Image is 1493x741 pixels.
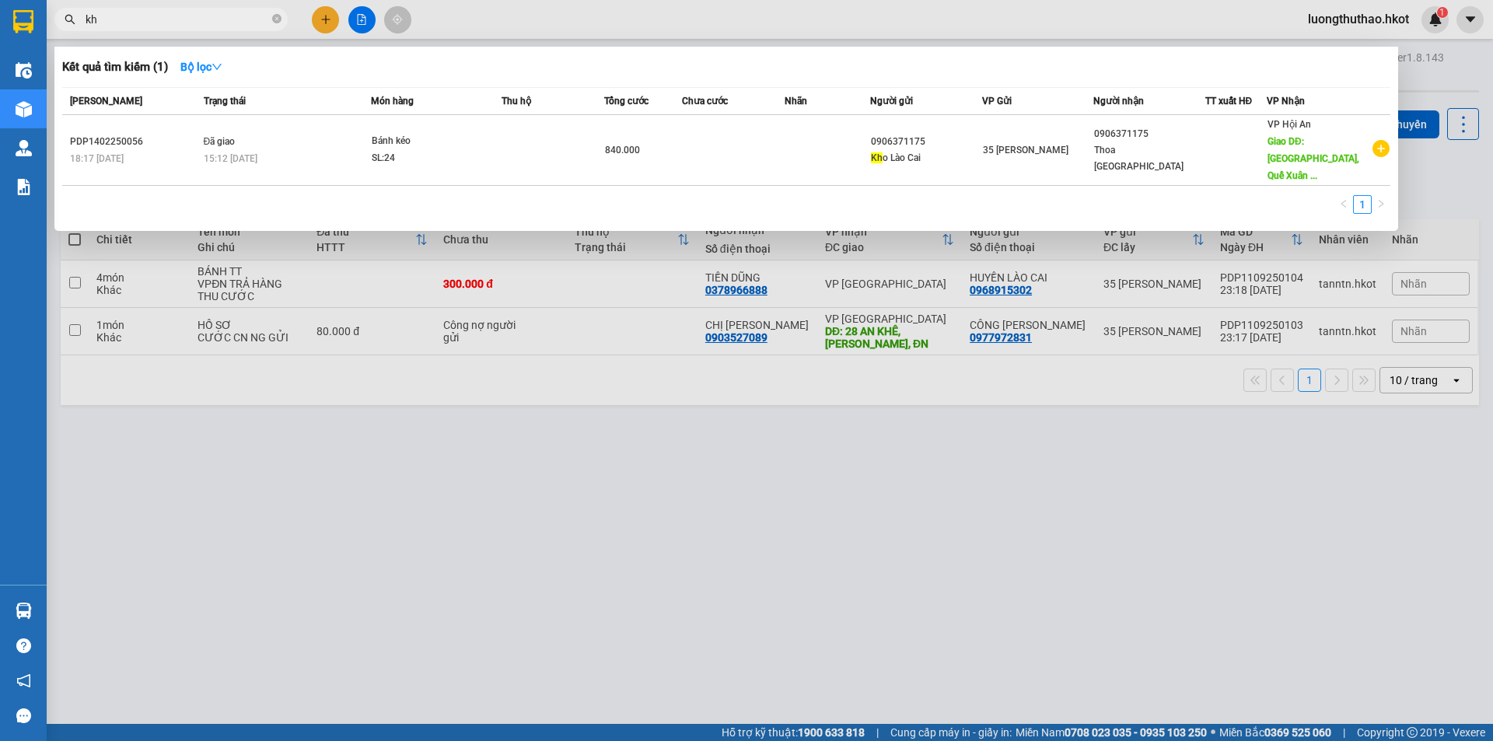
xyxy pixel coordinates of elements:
span: [PERSON_NAME] [70,96,142,107]
span: Người nhận [1093,96,1144,107]
div: o Lào Cai [871,150,981,166]
div: Thoa [GEOGRAPHIC_DATA] [1094,142,1204,175]
span: close-circle [272,12,281,27]
img: solution-icon [16,179,32,195]
li: Previous Page [1334,195,1353,214]
span: VP Hội An [1267,119,1311,130]
li: Next Page [1372,195,1390,214]
span: left [1339,199,1348,208]
span: down [212,61,222,72]
a: 1 [1354,196,1371,213]
span: Chưa cước [682,96,728,107]
div: 0906371175 [871,134,981,150]
h3: Kết quả tìm kiếm ( 1 ) [62,59,168,75]
button: left [1334,195,1353,214]
button: right [1372,195,1390,214]
div: 0906371175 [1094,126,1204,142]
input: Tìm tên, số ĐT hoặc mã đơn [86,11,269,28]
li: 1 [1353,195,1372,214]
img: warehouse-icon [16,603,32,619]
span: VP Gửi [982,96,1012,107]
button: Bộ lọcdown [168,54,235,79]
span: TT xuất HĐ [1205,96,1253,107]
span: 840.000 [605,145,640,156]
span: question-circle [16,638,31,653]
span: Món hàng [371,96,414,107]
span: Thu hộ [502,96,531,107]
span: 15:12 [DATE] [204,153,257,164]
span: 18:17 [DATE] [70,153,124,164]
img: logo-vxr [13,10,33,33]
span: search [65,14,75,25]
div: SL: 24 [372,150,488,167]
span: message [16,708,31,723]
img: warehouse-icon [16,101,32,117]
span: VP Nhận [1267,96,1305,107]
span: Người gửi [870,96,913,107]
span: right [1376,199,1386,208]
span: Đã giao [204,136,236,147]
div: PDP1402250056 [70,134,199,150]
div: Bánh kéo [372,133,488,150]
span: notification [16,673,31,688]
span: Nhãn [785,96,807,107]
img: warehouse-icon [16,62,32,79]
span: close-circle [272,14,281,23]
span: Tổng cước [604,96,649,107]
span: Giao DĐ: [GEOGRAPHIC_DATA], Quế Xuân ... [1267,136,1359,181]
span: 35 [PERSON_NAME] [983,145,1068,156]
span: Kh [871,152,883,163]
img: warehouse-icon [16,140,32,156]
span: Trạng thái [204,96,246,107]
span: plus-circle [1372,140,1390,157]
strong: Bộ lọc [180,61,222,73]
